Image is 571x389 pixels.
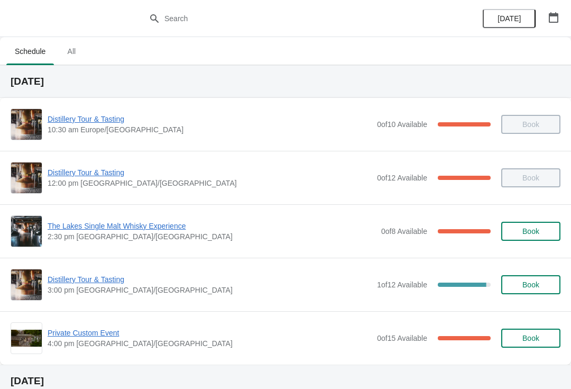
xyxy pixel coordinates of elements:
span: [DATE] [498,14,521,23]
button: [DATE] [483,9,536,28]
span: 0 of 15 Available [377,334,427,342]
span: 3:00 pm [GEOGRAPHIC_DATA]/[GEOGRAPHIC_DATA] [48,285,372,295]
span: All [58,42,85,61]
img: Distillery Tour & Tasting | | 3:00 pm Europe/London [11,269,42,300]
button: Book [501,275,560,294]
h2: [DATE] [11,76,560,87]
h2: [DATE] [11,376,560,386]
span: Book [522,334,539,342]
span: Book [522,281,539,289]
span: Private Custom Event [48,328,372,338]
span: Distillery Tour & Tasting [48,114,372,124]
span: 0 of 10 Available [377,120,427,129]
span: 2:30 pm [GEOGRAPHIC_DATA]/[GEOGRAPHIC_DATA] [48,231,376,242]
img: Private Custom Event | | 4:00 pm Europe/London [11,330,42,347]
span: 10:30 am Europe/[GEOGRAPHIC_DATA] [48,124,372,135]
img: The Lakes Single Malt Whisky Experience | | 2:30 pm Europe/London [11,216,42,247]
img: Distillery Tour & Tasting | | 10:30 am Europe/London [11,109,42,140]
button: Book [501,222,560,241]
span: 0 of 12 Available [377,174,427,182]
span: The Lakes Single Malt Whisky Experience [48,221,376,231]
span: Book [522,227,539,236]
span: Distillery Tour & Tasting [48,274,372,285]
span: 4:00 pm [GEOGRAPHIC_DATA]/[GEOGRAPHIC_DATA] [48,338,372,349]
input: Search [164,9,428,28]
span: Distillery Tour & Tasting [48,167,372,178]
span: 12:00 pm [GEOGRAPHIC_DATA]/[GEOGRAPHIC_DATA] [48,178,372,188]
span: Schedule [6,42,54,61]
button: Book [501,329,560,348]
img: Distillery Tour & Tasting | | 12:00 pm Europe/London [11,162,42,193]
span: 1 of 12 Available [377,281,427,289]
span: 0 of 8 Available [381,227,427,236]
